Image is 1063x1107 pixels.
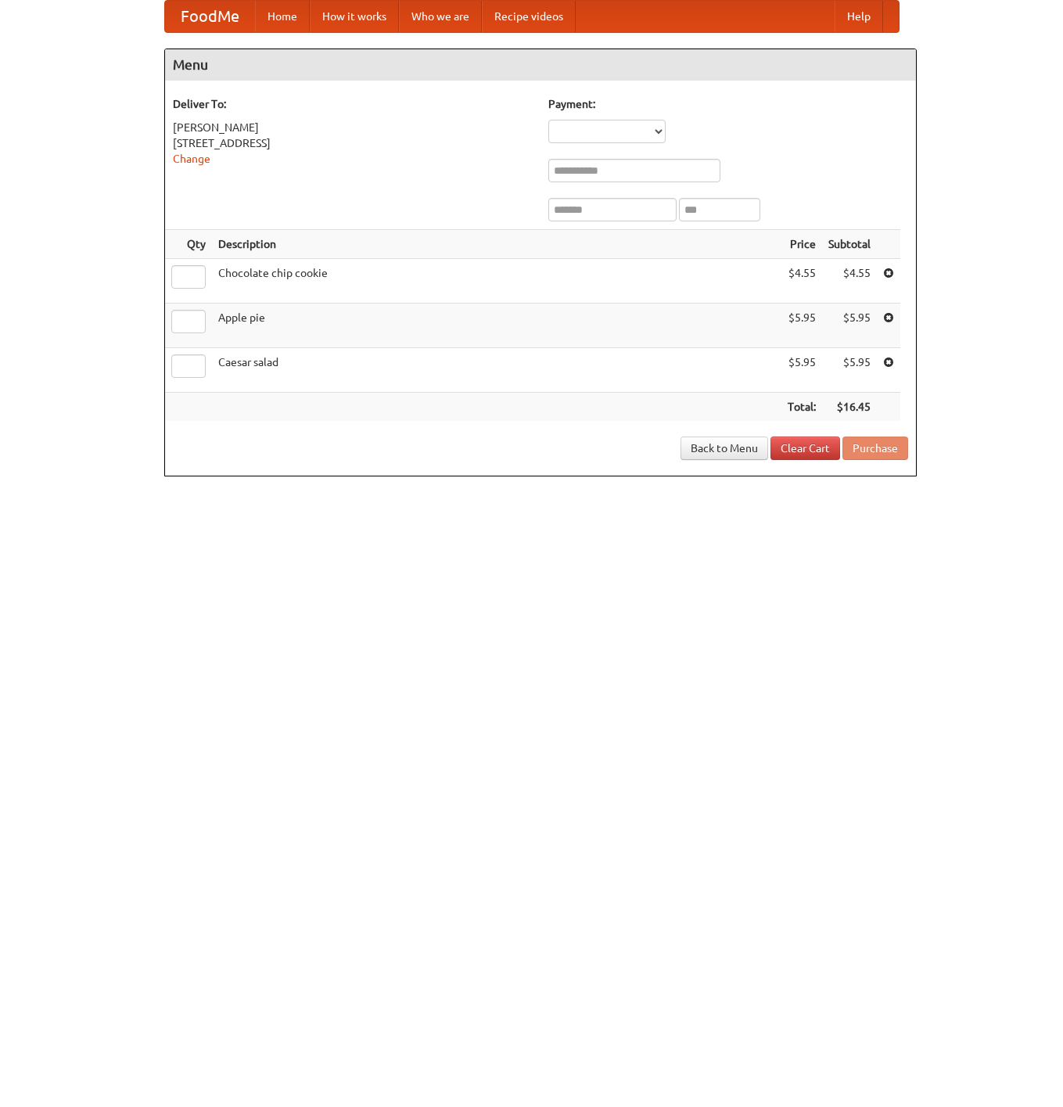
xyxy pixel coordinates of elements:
[212,348,781,393] td: Caesar salad
[770,437,840,460] a: Clear Cart
[255,1,310,32] a: Home
[173,153,210,165] a: Change
[212,230,781,259] th: Description
[822,393,877,422] th: $16.45
[781,230,822,259] th: Price
[781,348,822,393] td: $5.95
[822,348,877,393] td: $5.95
[822,304,877,348] td: $5.95
[173,120,533,135] div: [PERSON_NAME]
[781,393,822,422] th: Total:
[781,259,822,304] td: $4.55
[212,304,781,348] td: Apple pie
[681,437,768,460] a: Back to Menu
[842,437,908,460] button: Purchase
[165,49,916,81] h4: Menu
[165,230,212,259] th: Qty
[165,1,255,32] a: FoodMe
[822,230,877,259] th: Subtotal
[173,135,533,151] div: [STREET_ADDRESS]
[548,96,908,112] h5: Payment:
[835,1,883,32] a: Help
[399,1,482,32] a: Who we are
[310,1,399,32] a: How it works
[822,259,877,304] td: $4.55
[173,96,533,112] h5: Deliver To:
[212,259,781,304] td: Chocolate chip cookie
[781,304,822,348] td: $5.95
[482,1,576,32] a: Recipe videos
